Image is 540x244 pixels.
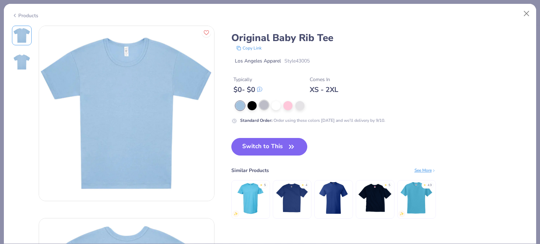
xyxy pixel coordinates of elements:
[414,167,436,173] div: See More
[202,28,211,37] button: Like
[233,76,262,83] div: Typically
[284,57,310,65] span: Style 43005
[427,183,432,188] div: 4.9
[301,183,304,186] div: ★
[310,85,338,94] div: XS - 2XL
[234,181,267,215] img: Tultex Unisex Fine Jersey T-Shirt
[310,76,338,83] div: Comes In
[306,183,307,188] div: 4
[39,26,214,201] img: Front
[12,12,38,19] div: Products
[388,183,390,188] div: 5
[240,118,272,123] strong: Standard Order :
[400,181,433,215] img: Jerzees Adult Dri-Power® Active T-Shirt
[13,54,30,71] img: Back
[384,183,387,186] div: ★
[231,138,308,156] button: Switch to This
[423,183,426,186] div: ★
[358,181,392,215] img: Champion Adult Heritage Jersey T-Shirt
[264,183,266,188] div: 5
[260,183,263,186] div: ★
[400,212,404,216] img: newest.gif
[317,181,350,215] img: Hanes Adult Beefy-T® With Pocket
[234,45,264,52] button: copy to clipboard
[231,31,528,45] div: Original Baby Rib Tee
[235,57,281,65] span: Los Angeles Apparel
[13,27,30,44] img: Front
[233,85,262,94] div: $ 0 - $ 0
[240,117,385,124] div: Order using these colors [DATE] and we’ll delivery by 9/10.
[275,181,309,215] img: Hanes Hanes Adult Cool Dri® With Freshiq T-Shirt
[234,212,238,216] img: newest.gif
[520,7,533,20] button: Close
[231,167,269,174] div: Similar Products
